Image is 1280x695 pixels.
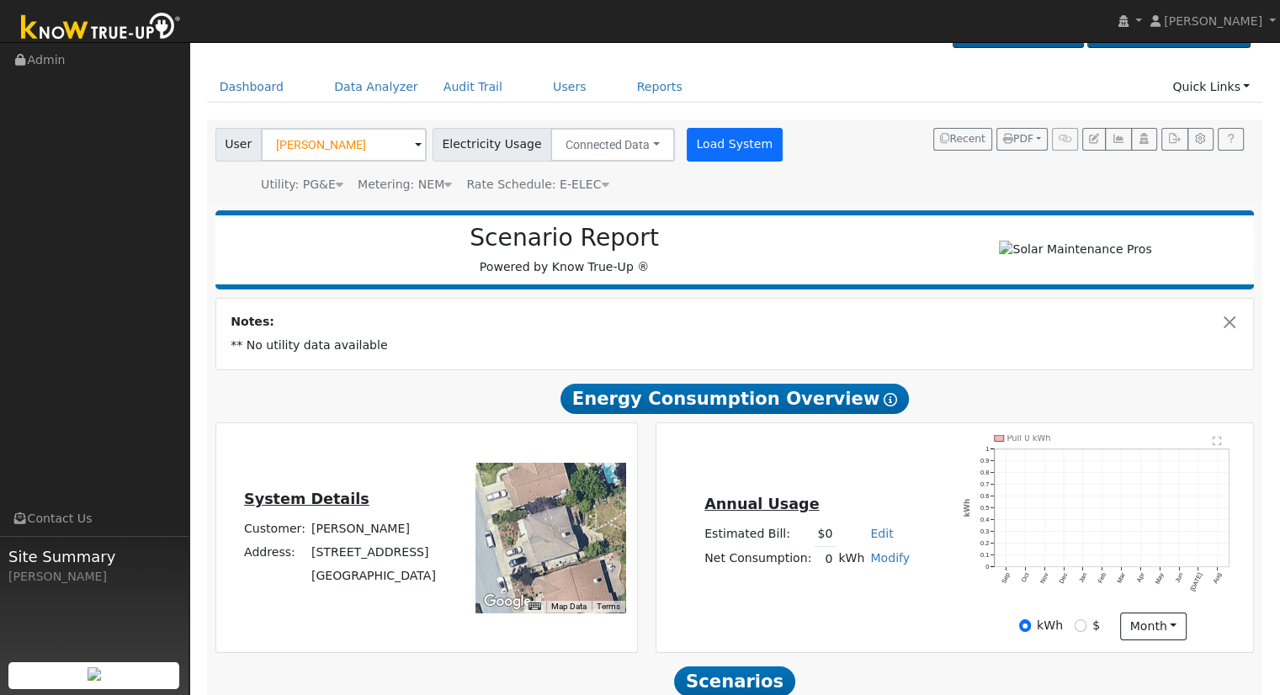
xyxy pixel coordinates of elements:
[687,128,783,162] button: Load System
[358,176,452,194] div: Metering: NEM
[560,384,909,414] span: Energy Consumption Overview
[870,551,910,565] a: Modify
[308,517,438,540] td: [PERSON_NAME]
[996,128,1048,151] button: PDF
[1135,570,1146,583] text: Apr
[528,601,540,613] button: Keyboard shortcuts
[1092,617,1100,634] label: $
[1007,433,1051,443] text: Pull 0 kWh
[1189,571,1204,592] text: [DATE]
[1213,436,1222,446] text: 
[1037,617,1063,634] label: kWh
[466,178,608,191] span: Alias: None
[1058,571,1070,585] text: Dec
[980,516,989,523] text: 0.4
[1160,72,1262,103] a: Quick Links
[1019,619,1031,631] input: kWh
[224,224,906,276] div: Powered by Know True-Up ®
[980,504,989,512] text: 0.5
[231,315,274,328] strong: Notes:
[933,128,992,151] button: Recent
[1187,128,1214,151] button: Settings
[980,492,989,500] text: 0.6
[1105,128,1131,151] button: Multi-Series Graph
[1218,128,1244,151] a: Help Link
[1164,14,1262,28] span: [PERSON_NAME]
[228,334,1242,358] td: ** No utility data available
[1154,571,1166,586] text: May
[980,469,989,476] text: 0.8
[215,128,262,162] span: User
[88,667,101,681] img: retrieve
[980,480,989,488] text: 0.7
[1131,128,1157,151] button: Login As
[480,591,535,613] a: Open this area in Google Maps (opens a new window)
[1221,313,1239,331] button: Close
[241,541,308,565] td: Address:
[1075,619,1086,631] input: $
[308,541,438,565] td: [STREET_ADDRESS]
[244,491,369,507] u: System Details
[1161,128,1187,151] button: Export Interval Data
[1020,571,1031,583] text: Oct
[704,496,819,512] u: Annual Usage
[321,72,431,103] a: Data Analyzer
[8,568,180,586] div: [PERSON_NAME]
[999,241,1151,258] img: Solar Maintenance Pros
[1120,613,1187,641] button: month
[261,176,343,194] div: Utility: PG&E
[1173,571,1184,584] text: Jun
[836,547,868,571] td: kWh
[308,565,438,588] td: [GEOGRAPHIC_DATA]
[980,551,989,559] text: 0.1
[480,591,535,613] img: Google
[624,72,695,103] a: Reports
[884,393,897,406] i: Show Help
[1116,570,1128,584] text: Mar
[1003,133,1033,145] span: PDF
[815,547,836,571] td: 0
[597,602,620,611] a: Terms (opens in new tab)
[1082,128,1106,151] button: Edit User
[550,128,675,162] button: Connected Data
[1097,571,1107,584] text: Feb
[1000,571,1012,585] text: Sep
[232,224,896,252] h2: Scenario Report
[815,523,836,547] td: $0
[241,517,308,540] td: Customer:
[870,527,893,540] a: Edit
[980,539,989,547] text: 0.2
[1212,571,1224,585] text: Aug
[433,128,551,162] span: Electricity Usage
[540,72,599,103] a: Users
[985,563,989,570] text: 0
[551,601,587,613] button: Map Data
[13,9,189,47] img: Know True-Up
[8,545,180,568] span: Site Summary
[702,523,815,547] td: Estimated Bill:
[980,528,989,535] text: 0.3
[964,498,972,517] text: kWh
[207,72,297,103] a: Dashboard
[985,445,989,453] text: 1
[980,457,989,464] text: 0.9
[702,547,815,571] td: Net Consumption:
[1038,571,1050,585] text: Nov
[431,72,515,103] a: Audit Trail
[261,128,427,162] input: Select a User
[1077,571,1088,584] text: Jan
